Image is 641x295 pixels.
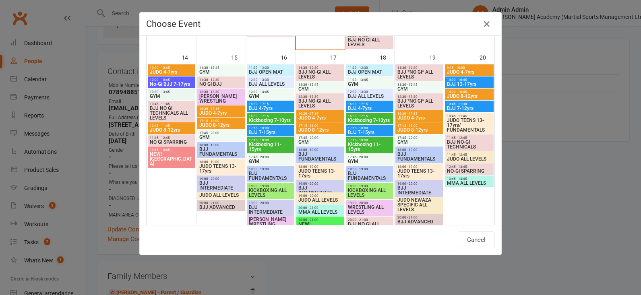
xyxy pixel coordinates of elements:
[199,70,243,74] span: GYM
[248,94,293,99] span: GYM
[347,171,392,181] span: BJJ FUNDAMENTALS
[397,219,441,224] span: BJJ ADVANCED
[298,206,342,210] span: 20:00 - 21:00
[429,50,444,64] div: 19
[248,138,293,142] span: 17:15 - 18:00
[298,152,342,161] span: BJJ FUNDAMENTALS
[248,217,293,227] span: [PERSON_NAME] WRESTLING
[298,70,342,79] span: BJJ NO-GI ALL LEVELS
[397,116,441,120] span: JUDO 4-7yrs
[199,82,243,87] span: NO GI BJJ
[248,82,293,87] span: BJJ ALL LEVELS
[298,112,342,116] span: 16:30 - 17:15
[199,193,243,198] span: JUDO ALL LEVELS
[298,83,342,87] span: 11:30 - 13:45
[447,82,492,87] span: BJJ 13-17yrs
[397,95,441,99] span: 12:30 - 13:30
[447,118,492,132] span: JUDO TEENS 13-17yrs/ FUNDAMENTALS
[149,136,194,140] span: 11:45 - 12:45
[199,123,243,128] span: JUDO 8-12yrs
[248,126,293,130] span: 17:15 - 18:00
[298,169,342,178] span: JUDO TEENS 13-17yrs
[347,70,392,74] span: BJJ OPEN MAT
[298,148,342,152] span: 18:00 - 19:00
[199,181,243,190] span: BJJ INTERMEDIATE
[447,114,492,118] span: 10:45 - 11:45
[199,111,243,116] span: JUDO 4-7yrs
[149,66,194,70] span: 10:00 - 10:45
[199,90,243,94] span: 12:30 - 13:30
[397,70,441,79] span: BJJ *NO GI* ALL LEVELS
[248,118,293,123] span: Kickboxing 7-10yrs
[248,159,293,164] span: GYM
[447,140,492,149] span: BJJ NO-GI TECHNICALS
[480,50,494,64] div: 20
[347,106,392,111] span: BJJ 4-7yrs
[458,231,495,248] button: Cancel
[447,181,492,186] span: MMA ALL LEVELS
[447,94,492,99] span: JUDO 8-12yrs
[248,66,293,70] span: 11:30 - 12:30
[199,94,243,103] span: [PERSON_NAME] WRESTLING
[298,99,342,108] span: BJJ NO-GI ALL LEVELS
[347,82,392,87] span: GYM
[347,218,392,222] span: 20:00 - 21:00
[298,186,342,195] span: BJJ INTERMEDIATE
[281,50,295,64] div: 16
[447,106,492,111] span: BJJ 7-12yrs
[447,153,492,157] span: 11:45 - 12:45
[199,164,243,173] span: JUDO TEENS 13-17yrs
[397,165,441,169] span: 18:00 - 19:00
[347,188,392,198] span: KICKBOXING ALL LEVELS
[298,124,342,128] span: 17:15 - 18:00
[397,182,441,186] span: 19:00 - 20:00
[298,218,342,222] span: 20:00 - 21:00
[330,50,345,64] div: 17
[397,124,441,128] span: 17:15 - 18:00
[199,201,243,205] span: 20:00 - 21:00
[298,222,342,236] span: NEW! [GEOGRAPHIC_DATA] (Private Class)
[397,216,441,219] span: 20:00 - 21:00
[447,177,492,181] span: 13:45 - 14:45
[347,66,392,70] span: 11:30 - 12:30
[447,70,492,74] span: JUDO 4-7yrs
[248,201,293,205] span: 19:00 - 20:00
[248,78,293,82] span: 12:30 - 13:30
[347,201,392,205] span: 19:00 - 20:00
[199,160,243,164] span: 18:00 - 19:00
[199,177,243,181] span: 19:00 - 20:00
[146,19,495,29] h4: Choose Event
[248,167,293,171] span: 18:00 - 19:00
[199,205,243,210] span: BJJ ADVANCED
[397,198,441,212] span: JUDO NEWAZA SPECIFIC ALL LEVELS
[298,165,342,169] span: 18:00 - 19:00
[248,106,293,111] span: BJJ 4-7yrs
[347,94,392,99] span: BJJ ALL LEVELS
[149,102,194,106] span: 10:45 - 11:45
[447,165,492,169] span: 12:45 - 13:45
[447,66,492,70] span: 9:15 - 10:00
[298,87,342,91] span: GYM
[380,50,394,64] div: 18
[447,78,492,82] span: 10:00 - 10:45
[149,70,194,74] span: JUDO 4-7yrs
[149,140,194,144] span: NO GI SPARRING
[397,112,441,116] span: 16:30 - 17:15
[149,106,194,120] span: BJJ NO GI TECHNICALS ALL LEVELS
[347,222,392,231] span: BJJ NO GI ALL LEVELS
[149,82,194,87] span: No-Gi BJJ 7-17yrs
[347,126,392,130] span: 17:15 - 18:00
[248,171,293,181] span: BJJ FUNDAMENTALS
[347,114,392,118] span: 16:30 - 17:15
[298,95,342,99] span: 12:30 - 13:30
[149,90,194,94] span: 10:30 - 13:45
[397,136,441,140] span: 17:45 - 20:00
[298,140,342,144] span: GYM
[347,78,392,82] span: 11:30 - 13:45
[347,205,392,215] span: WRESTLING ALL LEVELS
[447,136,492,140] span: 11:45 - 12:45
[397,148,441,152] span: 18:00 - 19:00
[199,143,243,147] span: 18:00 - 19:00
[447,90,492,94] span: 10:00 - 10:45
[199,66,243,70] span: 11:30 - 13:45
